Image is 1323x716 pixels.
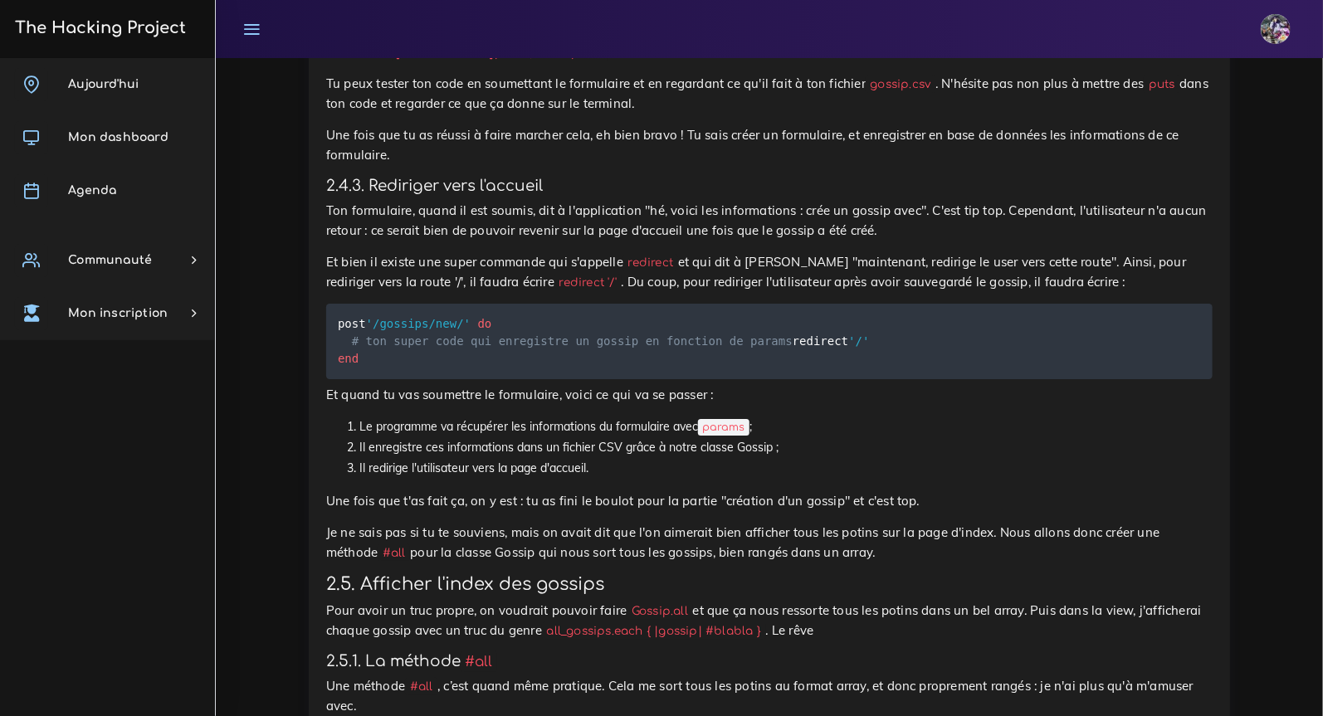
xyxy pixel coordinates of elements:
[627,602,692,620] code: Gossip.all
[326,574,1213,595] h3: 2.5. Afficher l'index des gossips
[326,601,1213,641] p: Pour avoir un truc propre, on voudrait pouvoir faire et que ça nous ressorte tous les potins dans...
[326,523,1213,563] p: Je ne sais pas si tu te souviens, mais on avait dit que l'on aimerait bien afficher tous les poti...
[352,334,793,348] span: # ton super code qui enregistre un gossip en fonction de params
[542,622,766,640] code: all_gossips.each { |gossip| #blabla }
[326,201,1213,241] p: Ton formulaire, quand il est soumis, dit à l'application "hé, voici les informations : crée un go...
[326,177,1213,195] h4: 2.4.3. Rediriger vers l'accueil
[10,19,186,37] h3: The Hacking Project
[326,385,1213,405] p: Et quand tu vas soumettre le formulaire, voici ce qui va se passer :
[68,131,168,144] span: Mon dashboard
[326,252,1213,292] p: Et bien il existe une super commande qui s'appelle et qui dit à [PERSON_NAME] "maintenant, rediri...
[366,317,471,330] span: '/gossips/new/'
[461,651,497,672] code: #all
[405,678,437,695] code: #all
[68,254,152,266] span: Communauté
[338,352,359,365] span: end
[554,274,622,291] code: redirect '/'
[326,74,1213,114] p: Tu peux tester ton code en soumettant le formulaire et en regardant ce qu'il fait à ton fichier ....
[326,491,1213,511] p: Une fois que t'as fait ça, on y est : tu as fini le boulot pour la partie "création d'un gossip" ...
[326,125,1213,165] p: Une fois que tu as réussi à faire marcher cela, eh bien bravo ! Tu sais créer un formulaire, et e...
[68,307,168,319] span: Mon inscription
[392,44,608,61] code: [DOMAIN_NAME](truc_1, truc_2).save
[623,254,678,271] code: redirect
[68,78,139,90] span: Aujourd'hui
[1261,14,1291,44] img: eg54bupqcshyolnhdacp.jpg
[359,437,1213,458] li: Il enregistre ces informations dans un fichier CSV grâce à notre classe Gossip ;
[359,416,1213,437] li: Le programme va récupérer les informations du formulaire avec ;
[698,419,749,436] code: params
[359,458,1213,479] li: Il redirige l'utilisateur vers la page d'accueil.
[68,184,116,197] span: Agenda
[326,652,1213,670] h4: 2.5.1. La méthode
[378,544,410,562] code: #all
[478,317,492,330] span: do
[848,334,869,348] span: '/'
[1144,75,1179,93] code: puts
[338,314,870,368] code: post redirect
[866,75,935,93] code: gossip.csv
